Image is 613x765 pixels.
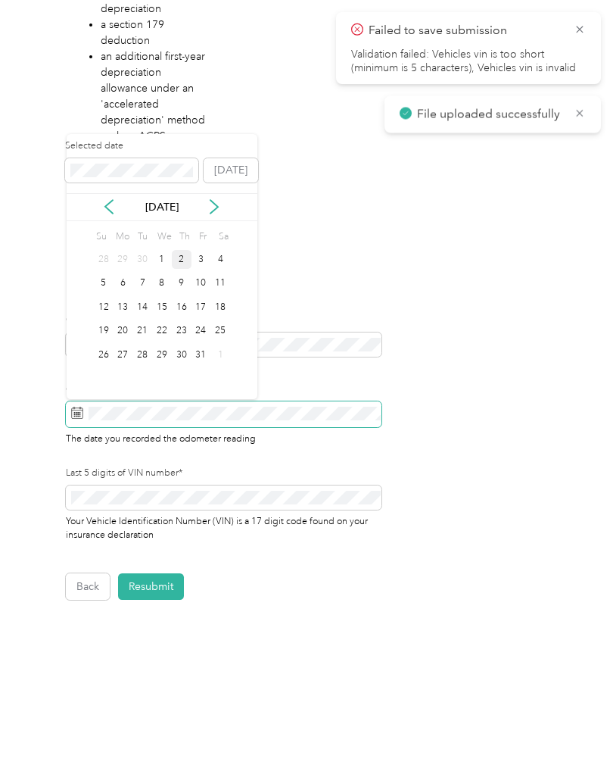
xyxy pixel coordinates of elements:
div: 6 [114,274,133,293]
div: 26 [94,345,114,364]
p: [DATE] [130,199,194,215]
div: 12 [94,298,114,317]
div: 13 [114,298,133,317]
div: 28 [94,250,114,269]
iframe: Everlance-gr Chat Button Frame [528,680,613,765]
div: Sa [216,226,230,248]
div: 20 [114,322,133,341]
div: Tu [135,226,149,248]
div: 17 [191,298,211,317]
p: Failed to save submission [369,21,562,40]
div: 23 [172,322,191,341]
div: 1 [152,250,172,269]
li: Validation failed: Vehicles vin is too short (minimum is 5 characters), Vehicles vin is invalid [351,48,586,75]
div: 31 [191,345,211,364]
div: 28 [132,345,152,364]
button: Back [66,573,110,600]
p: File uploaded successfully [417,105,563,124]
div: 30 [132,250,152,269]
div: 22 [152,322,172,341]
div: 3 [191,250,211,269]
div: 21 [132,322,152,341]
div: 16 [172,298,191,317]
button: [DATE] [204,158,258,183]
div: 29 [152,345,172,364]
div: 10 [191,274,211,293]
div: 29 [114,250,133,269]
div: 2 [172,250,191,269]
div: 1 [210,345,230,364]
div: Mo [114,226,130,248]
div: 18 [210,298,230,317]
div: Th [177,226,191,248]
label: Selected date [65,139,198,153]
div: 30 [172,345,191,364]
div: 15 [152,298,172,317]
span: The date you recorded the odometer reading [66,430,256,445]
button: Resubmit [118,573,184,600]
div: 5 [94,274,114,293]
label: Last 5 digits of VIN number* [66,467,381,480]
div: 9 [172,274,191,293]
div: 27 [114,345,133,364]
span: Your Vehicle Identification Number (VIN) is a 17 digit code found on your insurance declaration [66,513,368,540]
li: a section 179 deduction [101,17,207,48]
div: Su [94,226,108,248]
div: 19 [94,322,114,341]
div: 11 [210,274,230,293]
div: We [154,226,172,248]
div: 7 [132,274,152,293]
div: 4 [210,250,230,269]
div: 24 [191,322,211,341]
div: 14 [132,298,152,317]
div: 25 [210,322,230,341]
div: Fr [196,226,210,248]
div: 8 [152,274,172,293]
li: an additional first-year depreciation allowance under an 'accelerated depreciation' method such a... [101,48,207,160]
